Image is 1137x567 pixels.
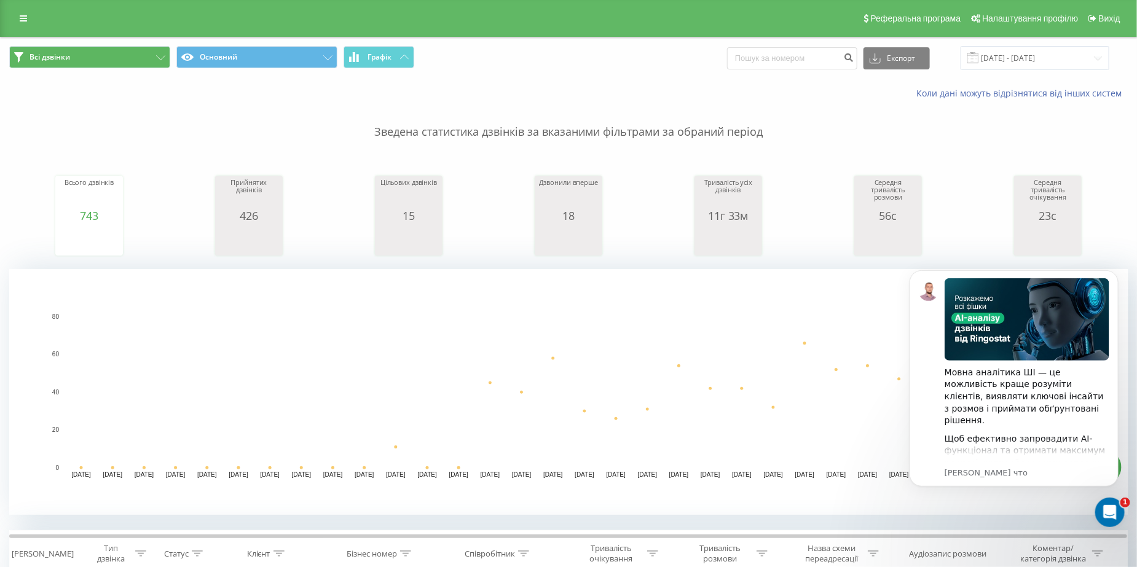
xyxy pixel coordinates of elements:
[763,472,783,479] text: [DATE]
[909,549,986,559] div: Аудіозапис розмови
[417,472,437,479] text: [DATE]
[891,252,1137,534] iframe: Intercom notifications сообщение
[55,464,59,471] text: 0
[9,46,170,68] button: Всі дзвінки
[1099,14,1120,23] span: Вихід
[538,179,599,209] div: Дзвонили вперше
[1095,498,1125,527] iframe: Intercom live chat
[799,543,865,564] div: Назва схеми переадресації
[166,472,186,479] text: [DATE]
[638,472,658,479] text: [DATE]
[857,209,919,222] div: 56с
[858,472,878,479] text: [DATE]
[669,472,689,479] text: [DATE]
[538,209,599,222] div: 18
[378,222,439,259] svg: A chart.
[864,47,930,69] button: Експорт
[1017,209,1079,222] div: 23с
[176,46,337,68] button: Основний
[378,179,439,209] div: Цільових дзвінків
[727,47,857,69] input: Пошук за номером
[52,351,60,358] text: 60
[827,472,846,479] text: [DATE]
[260,472,280,479] text: [DATE]
[512,472,532,479] text: [DATE]
[292,472,312,479] text: [DATE]
[698,209,759,222] div: 11г 33м
[12,549,74,559] div: [PERSON_NAME]
[90,543,132,564] div: Тип дзвінка
[323,472,343,479] text: [DATE]
[58,222,120,259] svg: A chart.
[578,543,644,564] div: Тривалість очікування
[1017,179,1079,209] div: Середня тривалість очікування
[575,472,594,479] text: [DATE]
[688,543,753,564] div: Тривалість розмови
[344,46,414,68] button: Графік
[58,179,120,209] div: Всього дзвінків
[538,222,599,259] svg: A chart.
[857,222,919,259] svg: A chart.
[795,472,815,479] text: [DATE]
[30,52,70,62] span: Всі дзвінки
[247,549,270,559] div: Клієнт
[378,209,439,222] div: 15
[481,472,500,479] text: [DATE]
[1017,222,1079,259] svg: A chart.
[386,472,406,479] text: [DATE]
[197,472,217,479] text: [DATE]
[58,209,120,222] div: 743
[71,472,91,479] text: [DATE]
[732,472,752,479] text: [DATE]
[355,472,374,479] text: [DATE]
[701,472,720,479] text: [DATE]
[889,472,909,479] text: [DATE]
[871,14,961,23] span: Реферальна програма
[465,549,515,559] div: Співробітник
[218,222,280,259] svg: A chart.
[135,472,154,479] text: [DATE]
[857,179,919,209] div: Середня тривалість розмови
[607,472,626,479] text: [DATE]
[52,389,60,396] text: 40
[698,222,759,259] svg: A chart.
[229,472,248,479] text: [DATE]
[916,87,1128,99] a: Коли дані можуть відрізнятися вiд інших систем
[368,53,391,61] span: Графік
[103,472,123,479] text: [DATE]
[543,472,563,479] text: [DATE]
[164,549,189,559] div: Статус
[698,179,759,209] div: Тривалість усіх дзвінків
[52,313,60,320] text: 80
[449,472,469,479] text: [DATE]
[52,427,60,434] text: 20
[9,269,1128,515] svg: A chart.
[1017,543,1089,564] div: Коментар/категорія дзвінка
[982,14,1078,23] span: Налаштування профілю
[1120,498,1130,507] span: 1
[218,179,280,209] div: Прийнятих дзвінків
[218,209,280,222] div: 426
[347,549,397,559] div: Бізнес номер
[9,100,1128,140] p: Зведена статистика дзвінків за вказаними фільтрами за обраний період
